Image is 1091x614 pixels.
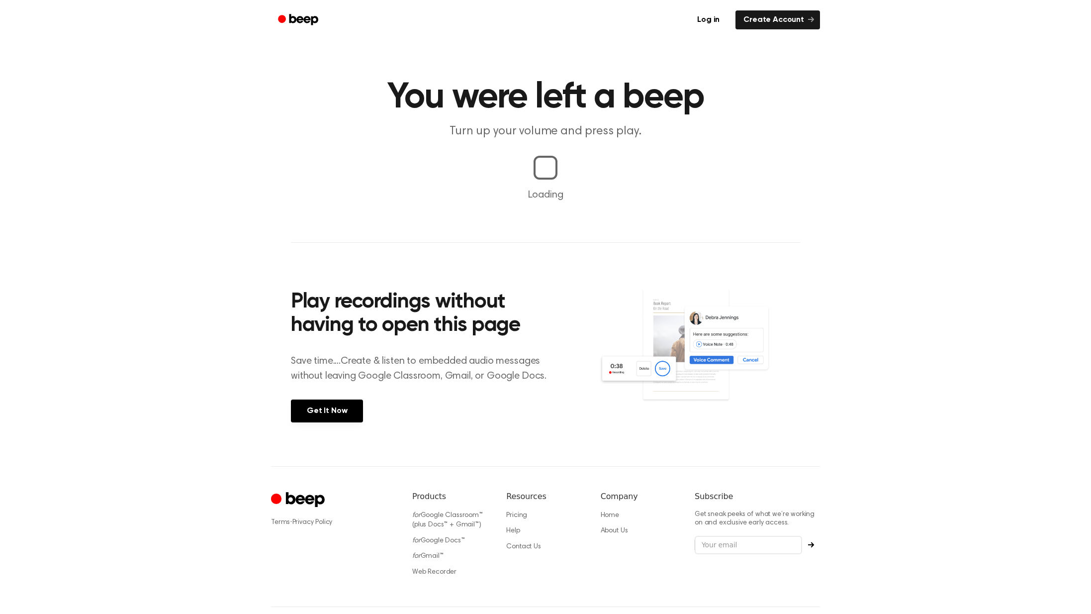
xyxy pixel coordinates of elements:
a: Terms [271,519,290,526]
a: Create Account [735,10,820,29]
a: Contact Us [506,543,541,550]
a: About Us [601,527,628,534]
a: forGmail™ [412,553,444,560]
p: Turn up your volume and press play. [355,123,736,140]
input: Your email [695,536,802,555]
a: Pricing [506,512,527,519]
a: forGoogle Classroom™ (plus Docs™ + Gmail™) [412,512,483,529]
a: Get It Now [291,400,363,422]
a: Beep [271,10,327,30]
h6: Company [601,491,679,503]
a: Home [601,512,619,519]
a: forGoogle Docs™ [412,537,465,544]
div: · [271,517,396,527]
h2: Play recordings without having to open this page [291,291,559,338]
img: Voice Comments on Docs and Recording Widget [599,288,800,421]
i: for [412,512,421,519]
p: Get sneak peeks of what we’re working on and exclusive early access. [695,511,820,528]
a: Cruip [271,491,327,510]
h6: Products [412,491,490,503]
button: Subscribe [802,542,820,548]
h6: Resources [506,491,584,503]
p: Save time....Create & listen to embedded audio messages without leaving Google Classroom, Gmail, ... [291,354,559,384]
h1: You were left a beep [291,80,800,115]
i: for [412,537,421,544]
i: for [412,553,421,560]
a: Privacy Policy [292,519,333,526]
a: Web Recorder [412,569,456,576]
a: Help [506,527,520,534]
h6: Subscribe [695,491,820,503]
a: Log in [687,8,729,31]
p: Loading [12,188,1079,203]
